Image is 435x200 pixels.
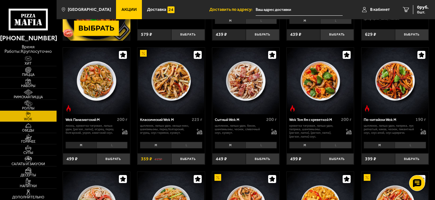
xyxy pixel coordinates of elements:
[154,157,162,161] s: 419 ₽
[68,7,111,12] span: [GEOGRAPHIC_DATA]
[289,124,341,138] p: креветка тигровая, лапша удон, паприка, шампиньоны, [PERSON_NAME], [PERSON_NAME], [PERSON_NAME] с...
[117,117,128,122] span: 200 г
[417,10,429,14] span: 0 шт.
[167,6,174,13] img: 15daf4d41897b9f0e9f617042186c801.svg
[290,157,301,161] span: 499 ₽
[171,142,202,148] li: L
[245,18,277,24] li: L
[364,174,370,181] img: Акционный
[395,29,429,40] button: Выбрать
[138,48,205,114] img: Классический Wok M
[97,153,130,164] button: Выбрать
[364,124,416,135] p: цыпленок, лапша удон, паприка, лук репчатый, кинза, чеснок, пикантный соус, соус Амой, соус шрирачи.
[192,117,202,122] span: 225 г
[365,32,376,37] span: 629 ₽
[361,48,429,114] a: Острое блюдоПо-китайски Wok M
[137,48,205,114] a: АкционныйКлассический Wok M
[320,29,354,40] button: Выбрать
[290,32,301,37] span: 439 ₽
[320,142,352,148] li: L
[289,18,320,24] li: M
[246,153,279,164] button: Выбрать
[66,124,117,135] p: лосось, креветка тигровая, лапша удон, [PERSON_NAME], огурец, перец болгарский, укроп, азиатский ...
[320,153,354,164] button: Выбрать
[215,124,267,135] p: цыпленок, лапша удон, бекон, шампиньоны, чеснок, сливочный соус, кунжут.
[364,142,395,148] li: M
[121,7,137,12] span: Акции
[141,157,152,161] span: 359 ₽
[245,142,277,148] li: L
[147,7,166,12] span: Доставка
[140,50,147,57] img: Акционный
[362,48,428,114] img: По-китайски Wok M
[341,117,352,122] span: 200 г
[97,142,128,148] li: L
[287,48,353,114] img: Wok Том Ям с креветкой M
[395,153,429,164] button: Выбрать
[364,105,370,112] img: Острое блюдо
[289,142,320,148] li: M
[364,118,414,122] div: По-китайски Wok M
[365,157,376,161] span: 399 ₽
[370,7,390,12] span: В кабинет
[320,18,352,24] li: L
[214,174,221,181] img: Акционный
[246,29,279,40] button: Выбрать
[215,18,246,24] li: M
[141,32,152,37] span: 579 ₽
[289,105,296,112] img: Острое блюдо
[213,48,279,114] img: Сытный Wok M
[171,29,205,40] button: Выбрать
[215,142,246,148] li: M
[256,4,343,16] input: Ваш адрес доставки
[287,48,354,114] a: Острое блюдоWok Том Ям с креветкой M
[63,48,130,114] a: Острое блюдоWok Паназиатский M
[140,124,192,135] p: цыпленок, лапша удон, овощи микс, шампиньоны, перец болгарский, огурец, соус терияки, кунжут.
[215,118,265,122] div: Сытный Wok M
[216,32,227,37] span: 439 ₽
[417,5,429,10] span: 0 руб.
[63,48,130,114] img: Wok Паназиатский M
[140,142,171,148] li: M
[66,142,97,148] li: M
[289,118,339,122] div: Wok Том Ям с креветкой M
[216,157,227,161] span: 449 ₽
[395,142,426,148] li: L
[65,105,72,112] img: Острое блюдо
[209,7,256,12] span: Доставить по адресу:
[140,118,190,122] div: Классический Wok M
[266,117,277,122] span: 200 г
[212,48,279,114] a: Сытный Wok M
[66,157,78,161] span: 499 ₽
[416,117,426,122] span: 190 г
[66,118,116,122] div: Wok Паназиатский M
[171,153,205,164] button: Выбрать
